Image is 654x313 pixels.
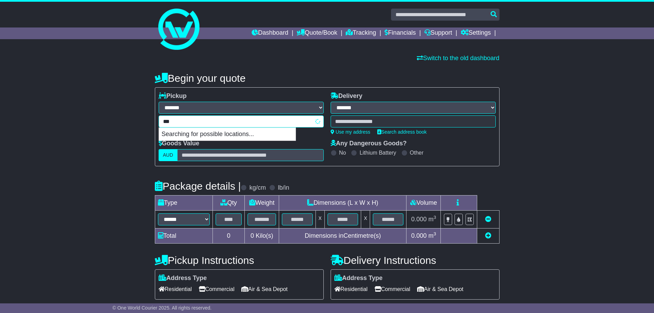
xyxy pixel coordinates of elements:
[331,92,363,100] label: Delivery
[331,129,370,135] a: Use my address
[331,140,407,147] label: Any Dangerous Goods?
[297,27,337,39] a: Quote/Book
[411,232,427,239] span: 0.000
[428,232,436,239] span: m
[159,92,187,100] label: Pickup
[434,215,436,220] sup: 3
[334,284,368,294] span: Residential
[213,228,245,244] td: 0
[155,180,241,192] h4: Package details |
[485,216,491,223] a: Remove this item
[461,27,491,39] a: Settings
[155,195,213,211] td: Type
[334,275,383,282] label: Address Type
[213,195,245,211] td: Qty
[155,255,324,266] h4: Pickup Instructions
[249,184,266,192] label: kg/cm
[417,55,499,62] a: Switch to the old dashboard
[428,216,436,223] span: m
[406,195,441,211] td: Volume
[346,27,376,39] a: Tracking
[241,284,288,294] span: Air & Sea Depot
[159,128,296,141] p: Searching for possible locations...
[315,211,324,228] td: x
[410,149,424,156] label: Other
[339,149,346,156] label: No
[252,27,288,39] a: Dashboard
[244,195,279,211] td: Weight
[359,149,396,156] label: Lithium Battery
[331,255,500,266] h4: Delivery Instructions
[278,184,289,192] label: lb/in
[279,195,406,211] td: Dimensions (L x W x H)
[424,27,452,39] a: Support
[485,232,491,239] a: Add new item
[159,149,178,161] label: AUD
[159,275,207,282] label: Address Type
[361,211,370,228] td: x
[411,216,427,223] span: 0.000
[375,284,410,294] span: Commercial
[417,284,463,294] span: Air & Sea Depot
[155,72,500,84] h4: Begin your quote
[155,228,213,244] td: Total
[159,115,324,127] typeahead: Please provide city
[377,129,427,135] a: Search address book
[159,140,199,147] label: Goods Value
[251,232,254,239] span: 0
[199,284,234,294] span: Commercial
[244,228,279,244] td: Kilo(s)
[279,228,406,244] td: Dimensions in Centimetre(s)
[385,27,416,39] a: Financials
[434,231,436,236] sup: 3
[159,284,192,294] span: Residential
[113,305,212,311] span: © One World Courier 2025. All rights reserved.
